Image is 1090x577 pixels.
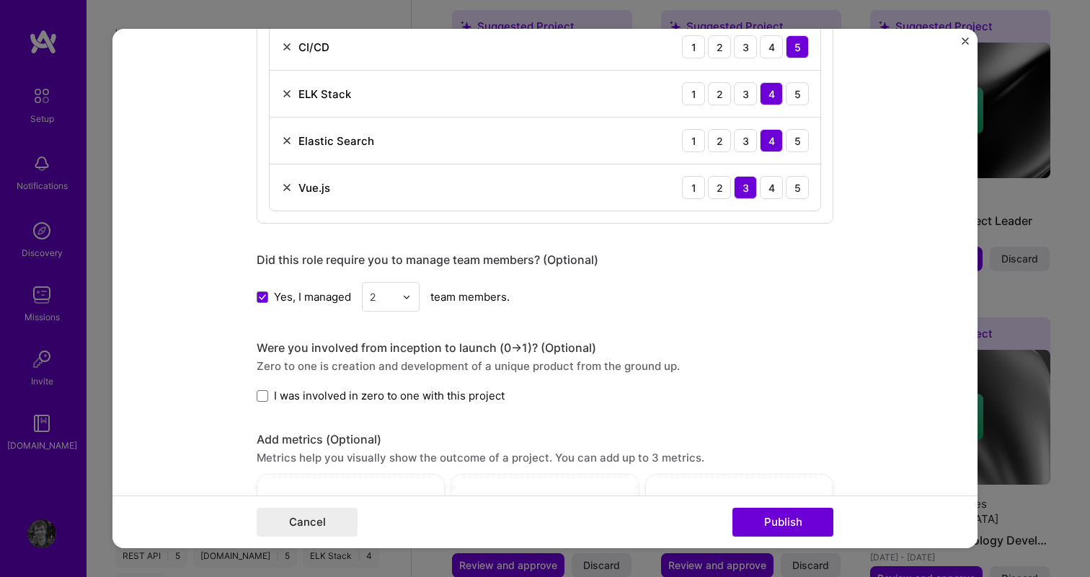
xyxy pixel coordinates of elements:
[760,129,783,152] div: 4
[281,88,293,100] img: Remove
[734,129,757,152] div: 3
[257,252,833,268] div: Did this role require you to manage team members? (Optional)
[281,41,293,53] img: Remove
[786,35,809,58] div: 5
[734,176,757,199] div: 3
[298,87,351,102] div: ELK Stack
[274,388,505,403] span: I was involved in zero to one with this project
[257,450,833,465] div: Metrics help you visually show the outcome of a project. You can add up to 3 metrics.
[257,358,833,374] div: Zero to one is creation and development of a unique product from the ground up.
[760,176,783,199] div: 4
[708,35,731,58] div: 2
[257,282,833,312] div: team members.
[257,508,358,537] button: Cancel
[708,129,731,152] div: 2
[281,182,293,193] img: Remove
[281,135,293,146] img: Remove
[682,129,705,152] div: 1
[402,293,411,301] img: drop icon
[734,82,757,105] div: 3
[682,82,705,105] div: 1
[257,432,833,447] div: Add metrics (Optional)
[708,82,731,105] div: 2
[786,129,809,152] div: 5
[732,508,833,537] button: Publish
[734,35,757,58] div: 3
[257,340,833,356] div: Were you involved from inception to launch (0 -> 1)? (Optional)
[298,40,329,55] div: CI/CD
[708,176,731,199] div: 2
[298,133,374,149] div: Elastic Search
[786,82,809,105] div: 5
[298,180,330,195] div: Vue.js
[682,176,705,199] div: 1
[760,82,783,105] div: 4
[682,35,705,58] div: 1
[786,176,809,199] div: 5
[962,38,969,53] button: Close
[274,289,351,304] span: Yes, I managed
[760,35,783,58] div: 4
